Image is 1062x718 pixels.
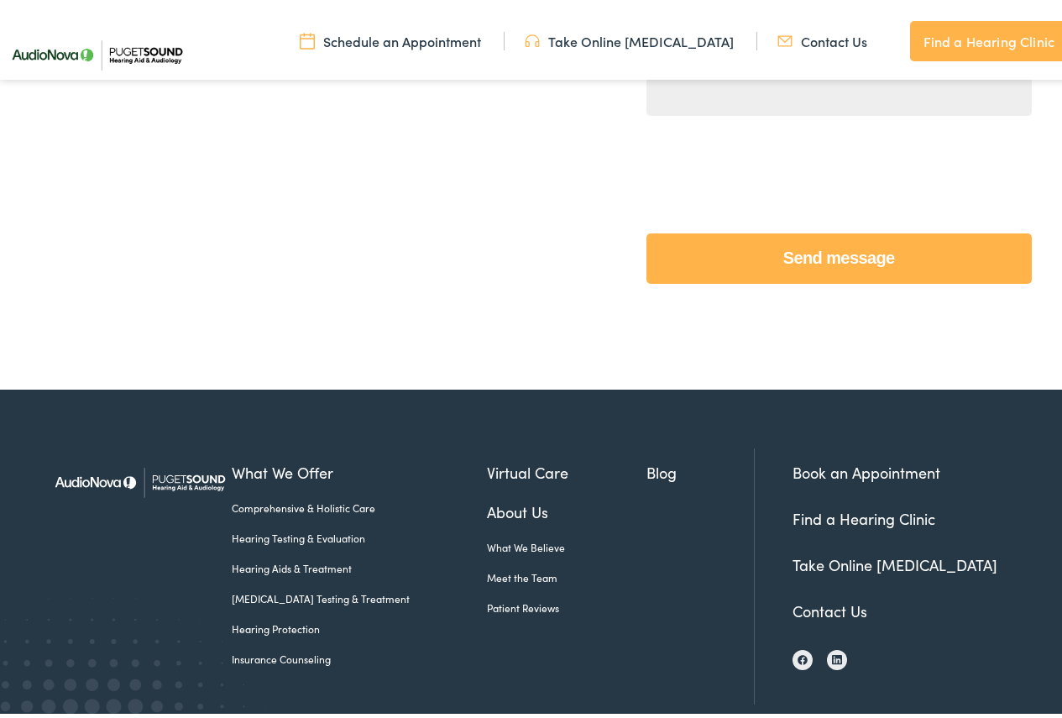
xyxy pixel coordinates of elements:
img: utility icon [525,28,540,46]
a: Contact Us [793,596,867,617]
a: Schedule an Appointment [300,28,481,46]
a: [MEDICAL_DATA] Testing & Treatment [232,587,487,602]
input: Send message [646,229,1032,280]
img: Puget Sound Hearing Aid & Audiology [43,444,236,512]
a: Meet the Team [487,566,646,581]
a: Patient Reviews [487,596,646,611]
a: About Us [487,496,646,519]
a: Take Online [MEDICAL_DATA] [793,550,997,571]
a: Comprehensive & Holistic Care [232,496,487,511]
a: Hearing Aids & Treatment [232,557,487,572]
a: What We Offer [232,457,487,480]
a: Find a Hearing Clinic [793,504,935,525]
img: Facebook icon, indicating the presence of the site or brand on the social media platform. [798,651,808,661]
a: Virtual Care [487,457,646,480]
a: Take Online [MEDICAL_DATA] [525,28,734,46]
a: Hearing Testing & Evaluation [232,527,487,542]
img: LinkedIn [832,650,842,662]
iframe: reCAPTCHA [646,134,902,199]
a: Book an Appointment [793,458,940,479]
a: Contact Us [777,28,867,46]
a: What We Believe [487,536,646,551]
a: Insurance Counseling [232,647,487,663]
img: utility icon [777,28,793,46]
img: utility icon [300,28,315,46]
a: Hearing Protection [232,617,487,632]
a: Blog [646,457,754,480]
